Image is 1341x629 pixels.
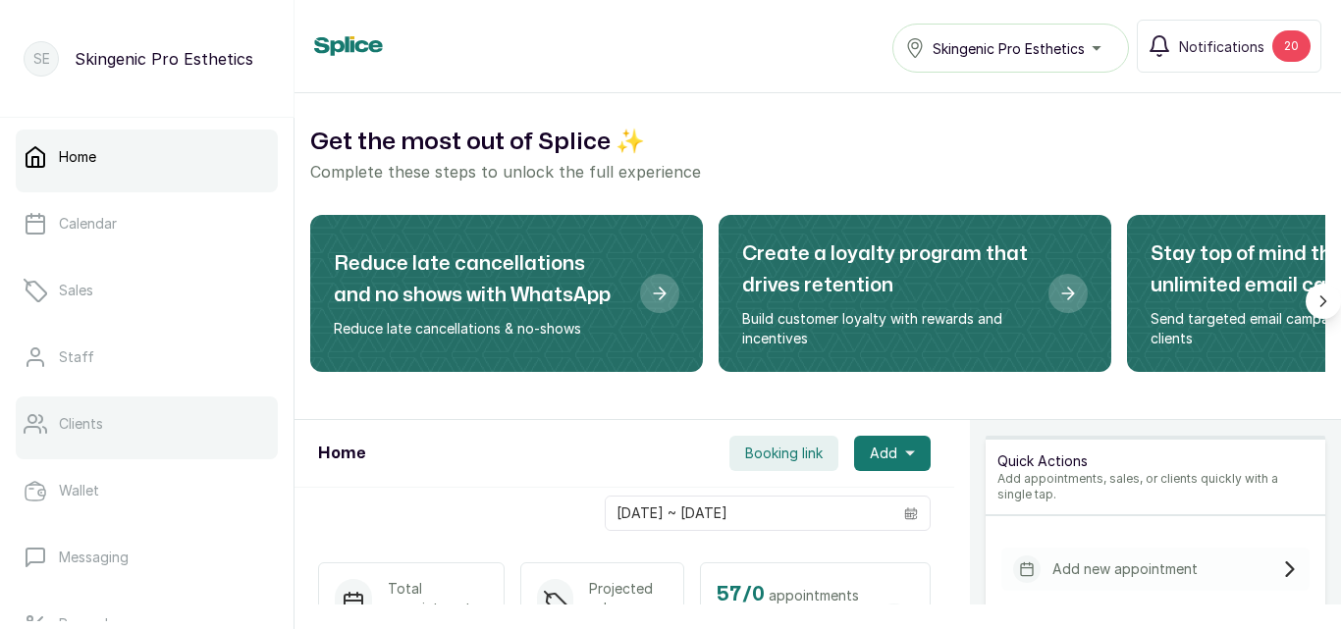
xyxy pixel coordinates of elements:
a: Messaging [16,530,278,585]
p: Total appointments [388,579,488,618]
span: Notifications [1179,36,1264,57]
a: Clients [16,396,278,451]
p: Calendar [59,214,117,234]
button: Add [854,436,931,471]
h2: Create a loyalty program that drives retention [742,238,1033,301]
a: Sales [16,263,278,318]
a: Calendar [16,196,278,251]
a: Staff [16,330,278,385]
span: Booking link [745,444,823,463]
button: Skingenic Pro Esthetics [892,24,1129,73]
p: Reduce late cancellations & no-shows [334,319,624,339]
span: Skingenic Pro Esthetics [933,38,1085,59]
p: Complete these steps to unlock the full experience [310,160,1325,183]
button: Notifications20 [1137,20,1321,73]
p: Clients [59,414,103,434]
p: Sales [59,281,93,300]
p: Build customer loyalty with rewards and incentives [742,309,1033,348]
input: Select date [606,497,892,530]
p: Skingenic Pro Esthetics [75,47,253,71]
h1: Home [318,442,365,465]
p: Add appointments, sales, or clients quickly with a single tap. [997,471,1314,502]
p: Projected sales [589,579,668,618]
h2: Get the most out of Splice ✨ [310,125,1325,160]
p: Messaging [59,548,129,567]
p: Wallet [59,481,99,500]
a: Home [16,130,278,184]
svg: calendar [904,506,918,520]
div: 20 [1272,30,1311,62]
a: Wallet [16,463,278,518]
div: Create a loyalty program that drives retention [719,215,1111,372]
h2: Reduce late cancellations and no shows with WhatsApp [334,248,624,311]
p: Add new appointment [1052,559,1198,579]
p: Home [59,147,96,167]
div: Reduce late cancellations and no shows with WhatsApp [310,215,703,372]
p: Staff [59,347,94,367]
span: Add [870,444,897,463]
p: Quick Actions [997,451,1314,471]
span: appointments left [769,586,859,625]
p: SE [33,49,50,69]
button: Booking link [729,436,838,471]
h2: 57 / 0 [717,579,765,610]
